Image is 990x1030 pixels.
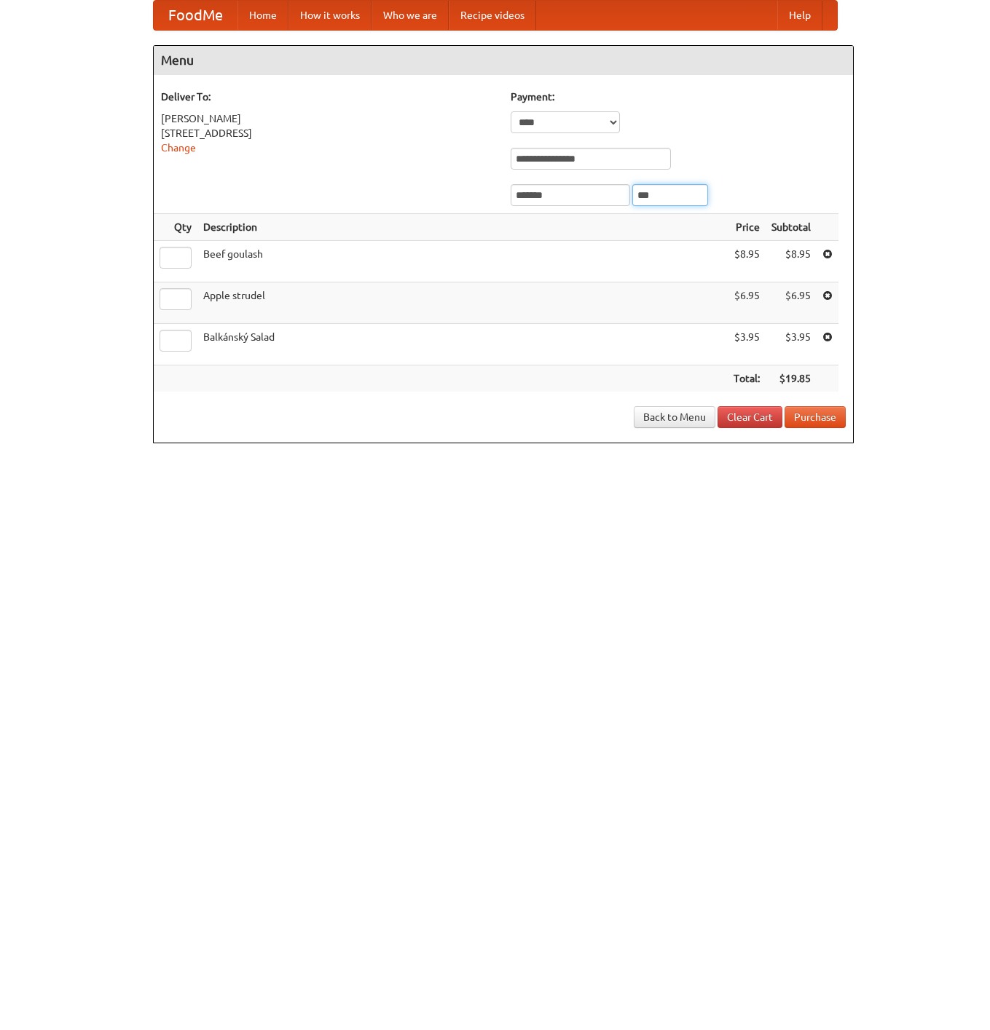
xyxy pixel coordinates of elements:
a: Clear Cart [718,406,782,428]
td: $6.95 [728,282,766,324]
button: Purchase [785,406,846,428]
td: $8.95 [728,241,766,282]
a: FoodMe [154,1,237,30]
div: [PERSON_NAME] [161,111,496,126]
td: $3.95 [728,324,766,365]
a: Recipe videos [449,1,536,30]
h4: Menu [154,46,853,75]
a: How it works [288,1,372,30]
th: Description [197,214,728,241]
h5: Deliver To: [161,90,496,104]
th: Price [728,214,766,241]
a: Change [161,142,196,154]
h5: Payment: [511,90,846,104]
td: Apple strudel [197,282,728,324]
td: $8.95 [766,241,817,282]
a: Who we are [372,1,449,30]
th: Subtotal [766,214,817,241]
a: Back to Menu [634,406,715,428]
div: [STREET_ADDRESS] [161,126,496,140]
a: Home [237,1,288,30]
th: Total: [728,365,766,392]
th: Qty [154,214,197,241]
td: $6.95 [766,282,817,324]
th: $19.85 [766,365,817,392]
td: Beef goulash [197,241,728,282]
td: $3.95 [766,324,817,365]
td: Balkánský Salad [197,324,728,365]
a: Help [777,1,822,30]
